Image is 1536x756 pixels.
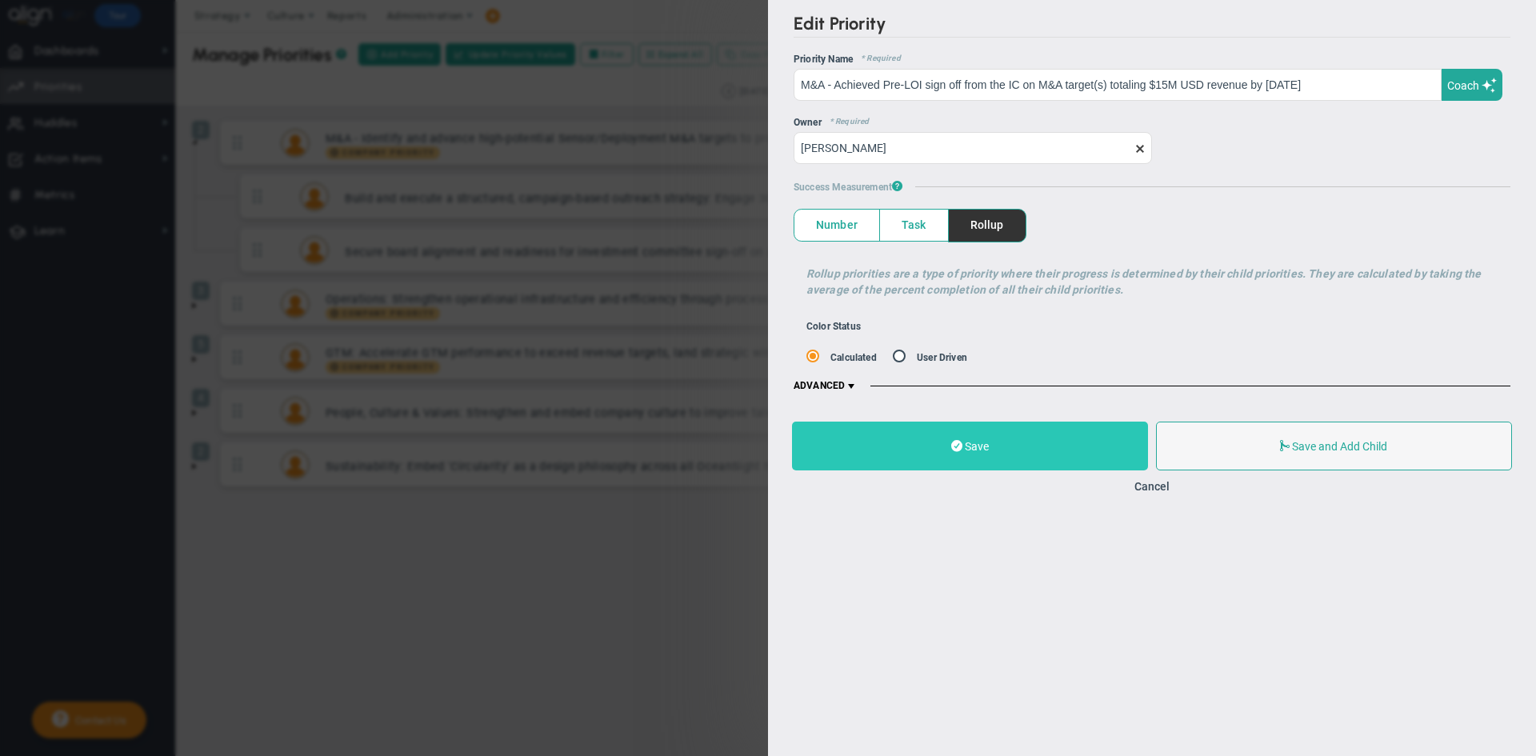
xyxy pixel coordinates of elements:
[1152,140,1165,155] span: clear
[853,54,901,65] span: * Required
[794,210,879,241] span: Number
[949,210,1026,241] span: Rollup
[1292,440,1387,453] span: Save and Add Child
[917,352,967,363] label: User Driven
[794,132,1152,164] input: Search or Invite Team Members
[794,54,1510,65] div: Priority Name
[806,266,1498,298] p: Rollup priorities are a type of priority where their progress is determined by their child priori...
[1442,69,1502,101] button: Coach
[965,440,989,453] span: Save
[794,117,1510,128] div: Owner
[880,210,948,241] span: Task
[822,117,870,128] span: * Required
[794,13,1510,38] h2: Edit Priority
[1134,480,1170,493] button: Cancel
[830,352,877,363] label: Calculated
[794,380,858,393] span: ADVANCED
[794,180,902,193] span: Success Measurement
[1447,79,1479,92] span: Coach
[1156,422,1512,470] button: Save and Add Child
[792,422,1148,470] button: Save
[806,321,1229,332] div: Color Status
